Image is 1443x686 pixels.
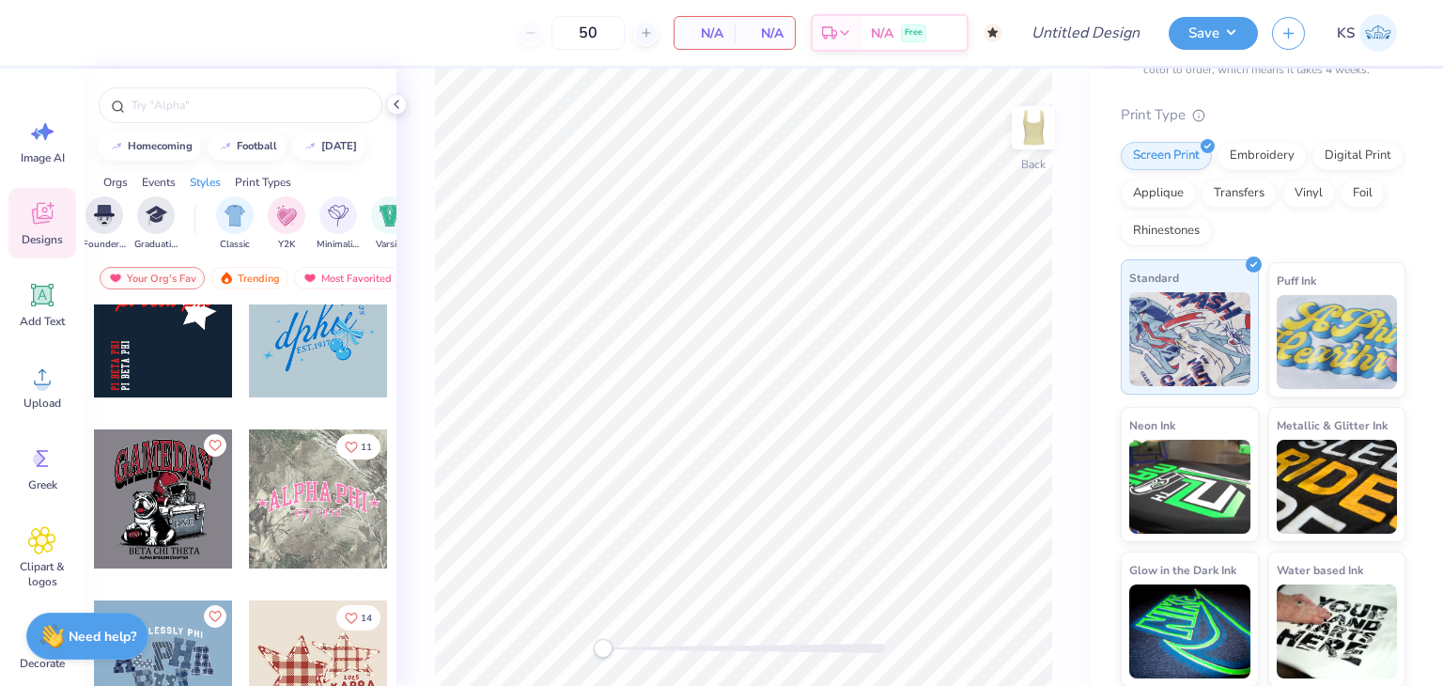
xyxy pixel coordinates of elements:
[268,196,305,252] div: filter for Y2K
[336,605,380,631] button: Like
[99,133,201,161] button: homecoming
[94,205,115,226] img: Founder’s Day Image
[1277,415,1388,435] span: Metallic & Glitter Ink
[128,141,193,151] div: homecoming
[292,133,365,161] button: [DATE]
[1129,560,1236,580] span: Glow in the Dark Ink
[130,96,370,115] input: Try "Alpha"
[204,605,226,628] button: Like
[20,656,65,671] span: Decorate
[134,196,178,252] div: filter for Graduation
[216,196,254,252] div: filter for Classic
[317,196,360,252] div: filter for Minimalist
[83,238,126,252] span: Founder’s Day
[1341,179,1385,208] div: Foil
[1218,142,1307,170] div: Embroidery
[218,141,233,152] img: trend_line.gif
[83,196,126,252] button: filter button
[278,238,295,252] span: Y2K
[83,196,126,252] div: filter for Founder’s Day
[1121,142,1212,170] div: Screen Print
[1202,179,1277,208] div: Transfers
[1337,23,1355,44] span: KS
[376,238,405,252] span: Varsity
[219,272,234,285] img: trending.gif
[11,559,73,589] span: Clipart & logos
[23,396,61,411] span: Upload
[594,639,613,658] div: Accessibility label
[134,196,178,252] button: filter button
[21,150,65,165] span: Image AI
[1121,179,1196,208] div: Applique
[551,16,625,50] input: – –
[1129,440,1250,534] img: Neon Ink
[1277,560,1363,580] span: Water based Ink
[28,477,57,492] span: Greek
[146,205,167,226] img: Graduation Image
[109,141,124,152] img: trend_line.gif
[190,174,221,191] div: Styles
[1121,104,1405,126] div: Print Type
[1129,268,1179,288] span: Standard
[69,628,136,646] strong: Need help?
[235,174,291,191] div: Print Types
[371,196,409,252] button: filter button
[1328,14,1405,52] a: KS
[303,141,318,152] img: trend_line.gif
[268,196,305,252] button: filter button
[134,238,178,252] span: Graduation
[1129,415,1175,435] span: Neon Ink
[1277,440,1398,534] img: Metallic & Glitter Ink
[1015,109,1052,147] img: Back
[1277,271,1316,290] span: Puff Ink
[220,238,250,252] span: Classic
[204,434,226,457] button: Like
[746,23,784,43] span: N/A
[1282,179,1335,208] div: Vinyl
[1277,295,1398,389] img: Puff Ink
[142,174,176,191] div: Events
[336,434,380,460] button: Like
[317,196,360,252] button: filter button
[321,141,357,151] div: halloween
[905,26,923,39] span: Free
[225,205,246,226] img: Classic Image
[1359,14,1397,52] img: Kendall Stake
[1277,585,1398,678] img: Water based Ink
[1312,142,1404,170] div: Digital Print
[361,614,372,623] span: 14
[871,23,893,43] span: N/A
[108,272,123,285] img: most_fav.gif
[276,205,297,226] img: Y2K Image
[361,443,372,452] span: 11
[1016,14,1155,52] input: Untitled Design
[100,267,205,289] div: Your Org's Fav
[303,272,318,285] img: most_fav.gif
[371,196,409,252] div: filter for Varsity
[210,267,288,289] div: Trending
[317,238,360,252] span: Minimalist
[216,196,254,252] button: filter button
[208,133,286,161] button: football
[686,23,723,43] span: N/A
[22,232,63,247] span: Designs
[1129,585,1250,678] img: Glow in the Dark Ink
[1169,17,1258,50] button: Save
[20,314,65,329] span: Add Text
[237,141,277,151] div: football
[103,174,128,191] div: Orgs
[380,205,401,226] img: Varsity Image
[294,267,400,289] div: Most Favorited
[328,205,349,226] img: Minimalist Image
[1121,217,1212,245] div: Rhinestones
[1129,292,1250,386] img: Standard
[1021,156,1046,173] div: Back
